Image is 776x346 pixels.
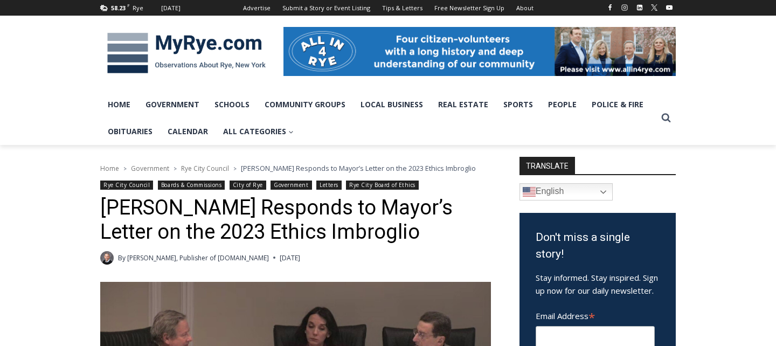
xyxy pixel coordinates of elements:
h3: Don't miss a single story! [536,229,660,263]
time: [DATE] [280,253,300,263]
a: Police & Fire [584,91,651,118]
nav: Breadcrumbs [100,163,491,174]
a: Instagram [618,1,631,14]
a: Schools [207,91,257,118]
a: Local Business [353,91,431,118]
a: Letters [316,181,342,190]
a: English [519,183,613,200]
label: Email Address [536,305,655,324]
a: Real Estate [431,91,496,118]
a: Government [138,91,207,118]
a: City of Rye [230,181,266,190]
a: Home [100,91,138,118]
img: MyRye.com [100,25,273,81]
span: By [118,253,126,263]
a: Government [131,164,169,173]
a: Linkedin [633,1,646,14]
span: > [123,165,127,172]
a: [PERSON_NAME], Publisher of [DOMAIN_NAME] [127,253,269,262]
a: People [541,91,584,118]
h1: [PERSON_NAME] Responds to Mayor’s Letter on the 2023 Ethics Imbroglio [100,196,491,245]
span: F [127,2,130,8]
a: Community Groups [257,91,353,118]
span: [PERSON_NAME] Responds to Mayor’s Letter on the 2023 Ethics Imbroglio [241,163,476,173]
a: Calendar [160,118,216,145]
a: Rye City Council [181,164,229,173]
span: > [233,165,237,172]
div: Rye [133,3,143,13]
a: Home [100,164,119,173]
a: Obituaries [100,118,160,145]
div: [DATE] [161,3,181,13]
strong: TRANSLATE [519,157,575,174]
img: All in for Rye [283,27,676,75]
a: X [648,1,661,14]
a: YouTube [663,1,676,14]
span: All Categories [223,126,294,137]
a: Author image [100,251,114,265]
a: Boards & Commissions [158,181,225,190]
a: Facebook [604,1,616,14]
a: Rye City Board of Ethics [346,181,419,190]
img: en [523,185,536,198]
a: Government [271,181,311,190]
a: All Categories [216,118,301,145]
button: View Search Form [656,108,676,128]
nav: Primary Navigation [100,91,656,146]
span: > [174,165,177,172]
a: Rye City Council [100,181,153,190]
span: 58.23 [111,4,126,12]
a: Sports [496,91,541,118]
p: Stay informed. Stay inspired. Sign up now for our daily newsletter. [536,271,660,297]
